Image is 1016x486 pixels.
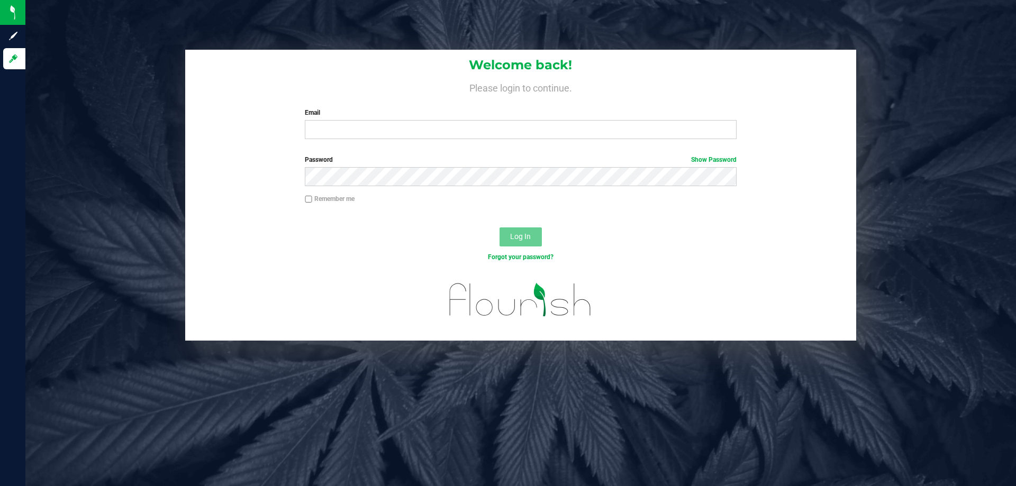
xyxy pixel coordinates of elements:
[8,53,19,64] inline-svg: Log in
[305,156,333,163] span: Password
[8,31,19,41] inline-svg: Sign up
[305,108,736,117] label: Email
[500,227,542,246] button: Log In
[185,58,856,72] h1: Welcome back!
[691,156,737,163] a: Show Password
[510,232,531,241] span: Log In
[437,273,604,327] img: flourish_logo.svg
[185,80,856,93] h4: Please login to continue.
[305,196,312,203] input: Remember me
[488,253,554,261] a: Forgot your password?
[305,194,355,204] label: Remember me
